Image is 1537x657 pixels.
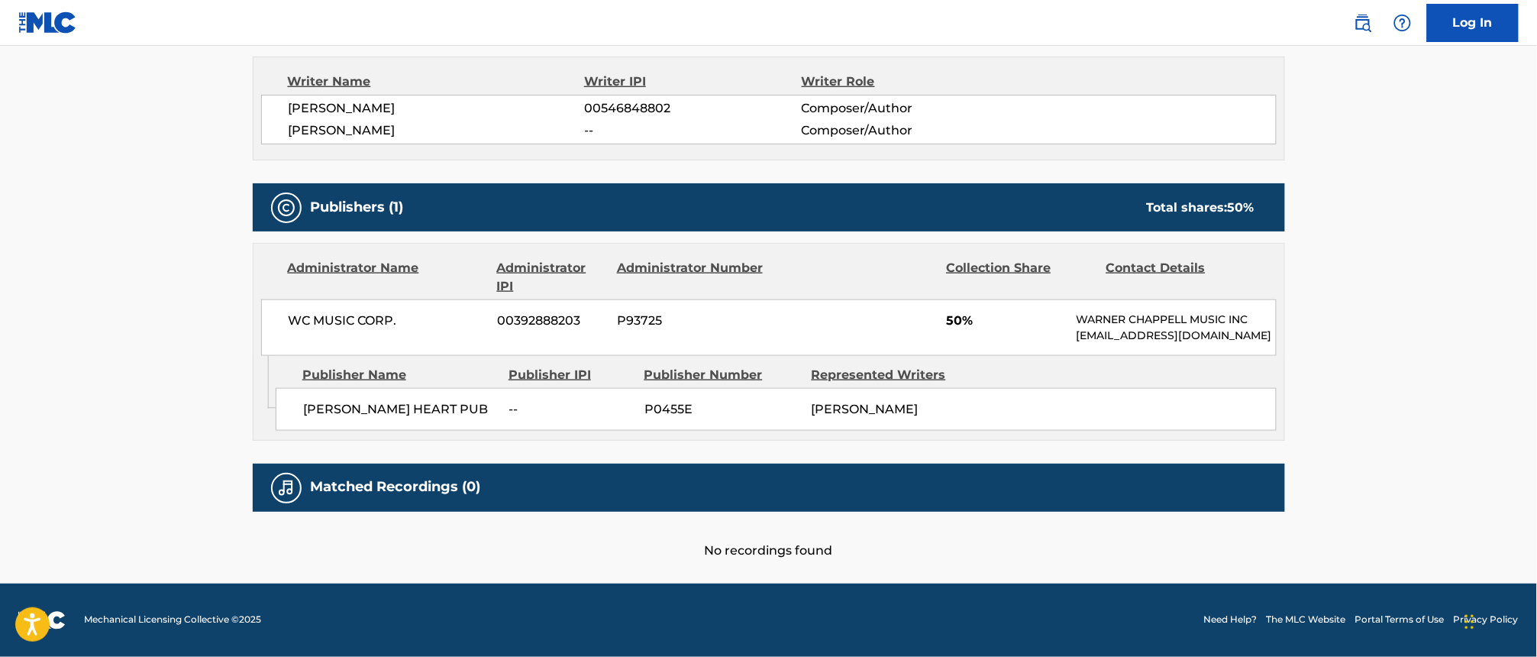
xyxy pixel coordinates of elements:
span: [PERSON_NAME] HEART PUB [303,400,498,419]
a: The MLC Website [1267,613,1346,627]
div: Publisher Name [302,366,497,384]
span: 00546848802 [584,99,801,118]
span: -- [509,400,633,419]
img: help [1393,14,1412,32]
div: Publisher IPI [509,366,633,384]
div: Administrator Number [617,259,765,296]
a: Need Help? [1204,613,1258,627]
span: [PERSON_NAME] [289,99,585,118]
div: Writer Role [802,73,999,91]
h5: Publishers (1) [311,199,404,216]
span: Composer/Author [802,99,999,118]
span: 50% [946,312,1064,330]
h5: Matched Recordings (0) [311,479,481,497]
a: Privacy Policy [1454,613,1519,627]
p: [EMAIL_ADDRESS][DOMAIN_NAME] [1076,328,1275,344]
div: Administrator Name [288,259,486,296]
img: Matched Recordings [277,479,295,497]
a: Public Search [1348,8,1378,38]
span: WC MUSIC CORP. [289,312,486,330]
span: 50 % [1228,200,1254,215]
img: MLC Logo [18,11,77,34]
span: Composer/Author [802,121,999,140]
img: search [1354,14,1372,32]
a: Portal Terms of Use [1355,613,1445,627]
div: Publisher Number [644,366,800,384]
span: -- [584,121,801,140]
span: Mechanical Licensing Collective © 2025 [84,613,261,627]
div: Writer IPI [584,73,802,91]
div: Represented Writers [812,366,967,384]
span: P0455E [644,400,800,419]
span: [PERSON_NAME] [289,121,585,140]
div: Administrator IPI [497,259,605,296]
div: Collection Share [946,259,1094,296]
span: 00392888203 [497,312,605,330]
span: [PERSON_NAME] [812,402,919,416]
a: Log In [1427,4,1519,42]
iframe: Chat Widget [1461,584,1537,657]
div: Drag [1465,599,1474,645]
img: Publishers [277,199,295,217]
p: WARNER CHAPPELL MUSIC INC [1076,312,1275,328]
div: Help [1387,8,1418,38]
div: Contact Details [1106,259,1254,296]
div: Writer Name [288,73,585,91]
span: P93725 [617,312,765,330]
img: logo [18,611,66,629]
div: Total shares: [1147,199,1254,217]
div: No recordings found [253,512,1285,561]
